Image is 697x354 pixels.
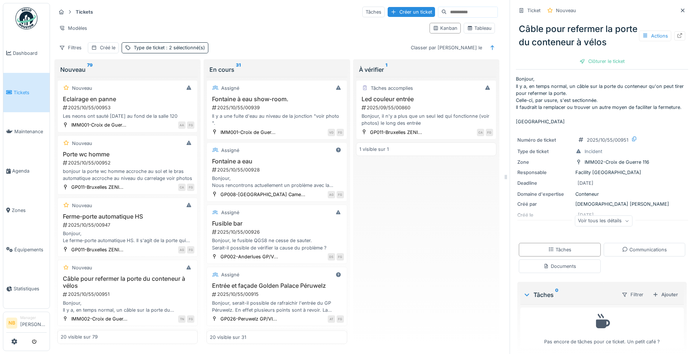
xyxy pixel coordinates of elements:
[71,246,123,253] div: GP011-Bruxelles ZENI...
[370,129,422,136] div: GP011-Bruxelles ZENI...
[71,121,126,128] div: IMM001-Croix de Guer...
[220,253,278,260] div: GP002-Anderlues GP/V...
[639,31,671,41] div: Actions
[3,73,50,112] a: Tickets
[527,7,540,14] div: Ticket
[14,246,47,253] span: Équipements
[178,315,186,323] div: TN
[210,96,344,103] h3: Fontaine à eau show-room.
[3,191,50,230] a: Zones
[650,290,681,300] div: Ajouter
[20,315,47,321] div: Manager
[221,147,239,154] div: Assigné
[328,129,335,136] div: VD
[516,20,688,52] div: Câble pour refermer la porte du conteneur à vélos
[622,246,667,253] div: Communications
[62,159,194,166] div: 2025/10/55/00952
[87,65,93,74] sup: 79
[221,271,239,278] div: Assigné
[61,300,194,314] div: Bonjour, Il y a, en temps normal, un câble sur la porte du conteneur qu'on peut tirer pour referm...
[61,230,194,244] div: Bonjour, Le ferme-porte automatique HS. Il s'agit de la porte qui donne accès a WC hommes. Pouvai...
[71,184,123,191] div: GP011-Bruxelles ZENI...
[187,184,194,191] div: FG
[61,96,194,103] h3: Eclairage en panne
[555,290,558,299] sup: 0
[556,7,576,14] div: Nouveau
[15,7,37,29] img: Badge_color-CXgf-gQk.svg
[517,201,572,208] div: Créé par
[6,318,17,329] li: NB
[516,75,688,125] p: Bonjour, Il y a, en temps normal, un câble sur la porte du conteneur qu'on peut tirer pour referm...
[517,137,572,144] div: Numéro de ticket
[517,169,572,176] div: Responsable
[56,23,90,33] div: Modèles
[359,96,493,103] h3: Led couleur entrée
[6,315,47,333] a: NB Manager[PERSON_NAME]
[359,146,389,153] div: 1 visible sur 1
[337,253,344,261] div: FG
[71,315,127,322] div: IMM002-Croix de Guer...
[361,104,493,111] div: 2025/09/55/00860
[61,113,194,120] div: Les neons ont sauté [DATE] au fond de la salle 120
[60,65,195,74] div: Nouveau
[517,159,572,166] div: Zone
[210,282,344,289] h3: Entrée et façade Golden Palace Péruwelz
[236,65,241,74] sup: 31
[220,129,276,136] div: IMM001-Croix de Guer...
[61,151,194,158] h3: Porte wc homme
[548,246,571,253] div: Tâches
[388,7,435,17] div: Créer un ticket
[525,311,679,345] div: Pas encore de tâches pour ce ticket. Un petit café ?
[3,269,50,309] a: Statistiques
[517,148,572,155] div: Type de ticket
[221,209,239,216] div: Assigné
[12,167,47,174] span: Agenda
[359,113,493,127] div: Bonjour, il n'y a plus que un seul led qui fonctionne (voir photos) le long des entrée
[359,65,493,74] div: À vérifier
[210,113,344,127] div: Il y a une fuite d'eau au niveau de la jonction "voir photo ".
[221,85,239,92] div: Assigné
[210,220,344,227] h3: Fusible bar
[100,44,115,51] div: Créé le
[3,151,50,191] a: Agenda
[14,285,47,292] span: Statistiques
[523,290,615,299] div: Tâches
[220,315,277,322] div: GP026-Peruwelz GP/VI...
[72,264,92,271] div: Nouveau
[62,104,194,111] div: 2025/10/55/00953
[517,180,572,187] div: Deadline
[328,315,335,323] div: AT
[3,230,50,269] a: Équipements
[134,44,205,51] div: Type de ticket
[210,300,344,314] div: Bonjour, serait-il possible de rafraichir l'entrée du GP Péruwelz. En effet plusieurs points sont...
[618,289,647,300] div: Filtrer
[178,246,186,254] div: AG
[585,159,649,166] div: IMM002-Croix de Guerre 116
[13,50,47,57] span: Dashboard
[187,315,194,323] div: FG
[73,8,96,15] strong: Tickets
[210,158,344,165] h3: Fontaine a eau
[433,25,457,32] div: Kanban
[328,253,335,261] div: DS
[62,222,194,229] div: 2025/10/55/00947
[14,89,47,96] span: Tickets
[517,191,572,198] div: Domaine d'expertise
[407,42,485,53] div: Classer par [PERSON_NAME] le
[61,213,194,220] h3: Ferme-porte automatique HS
[517,191,687,198] div: Conteneur
[210,175,344,189] div: Bonjour, Nous rencontrons actuellement un problème avec la fontaine d’eau : la pression est très ...
[20,315,47,331] li: [PERSON_NAME]
[337,191,344,198] div: FG
[178,184,186,191] div: CA
[486,129,493,136] div: FG
[3,112,50,152] a: Maintenance
[211,229,344,236] div: 2025/10/55/00926
[517,169,687,176] div: Facility [GEOGRAPHIC_DATA]
[72,85,92,92] div: Nouveau
[517,201,687,208] div: [DEMOGRAPHIC_DATA] [PERSON_NAME]
[467,25,492,32] div: Tableau
[178,121,186,129] div: AA
[61,168,194,182] div: bonjour la porte wc homme accroche au sol et le bras automatique accroche au niveau du carrelage ...
[14,128,47,135] span: Maintenance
